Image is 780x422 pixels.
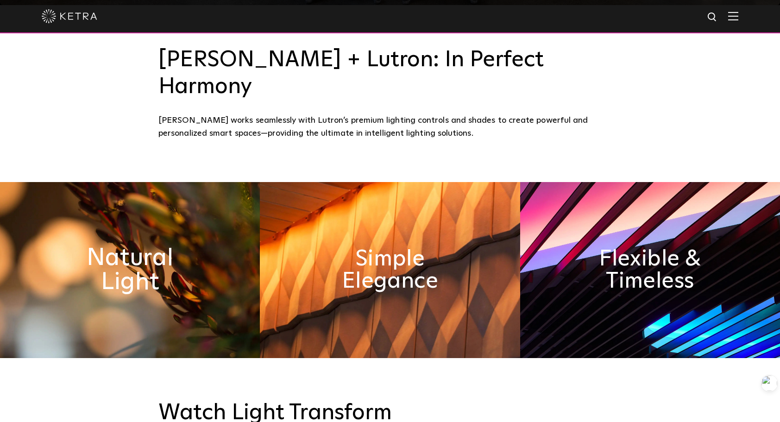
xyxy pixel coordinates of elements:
h3: [PERSON_NAME] + Lutron: In Perfect Harmony [158,47,622,100]
h2: Natural Light [59,246,201,294]
img: search icon [707,12,718,23]
h2: Simple Elegance [325,248,455,292]
img: flexible_timeless_ketra [520,182,780,358]
img: simple_elegance [260,182,520,358]
h2: Flexible & Timeless [585,248,715,292]
img: Hamburger%20Nav.svg [728,12,738,20]
img: ketra-logo-2019-white [42,9,97,23]
div: [PERSON_NAME] works seamlessly with Lutron’s premium lighting controls and shades to create power... [158,114,622,140]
